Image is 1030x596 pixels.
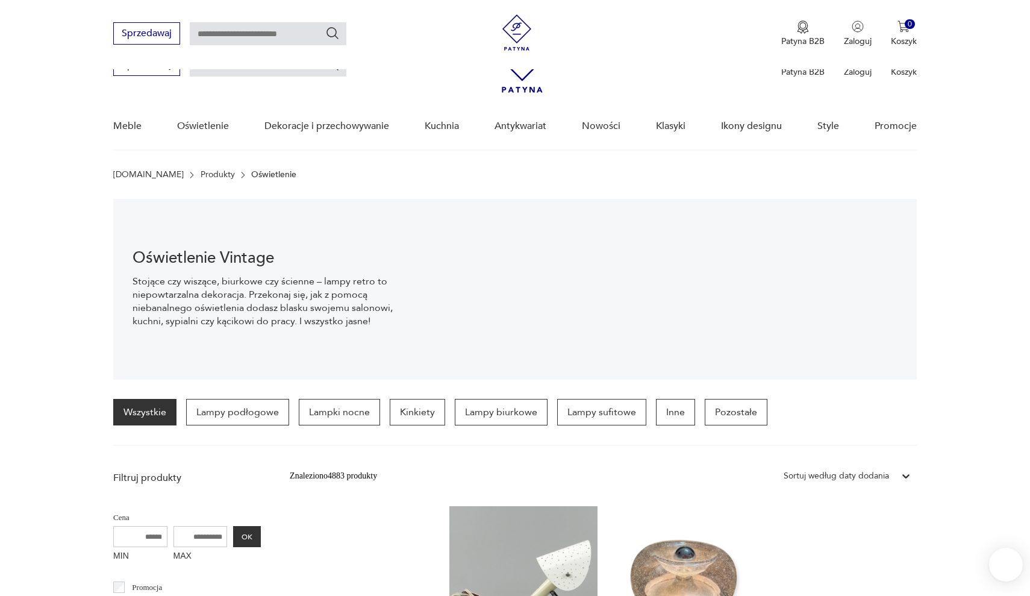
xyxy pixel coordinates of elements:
button: Zaloguj [844,20,872,47]
a: Style [817,103,839,149]
a: Oświetlenie [177,103,229,149]
iframe: Smartsupp widget button [989,548,1023,582]
p: Cena [113,511,261,524]
a: Lampki nocne [299,399,380,425]
label: MAX [173,547,228,566]
p: Patyna B2B [781,66,825,78]
div: 0 [905,19,915,30]
a: Lampy sufitowe [557,399,646,425]
p: Promocja [132,581,162,594]
a: Promocje [875,103,917,149]
a: Ikona medaluPatyna B2B [781,20,825,47]
img: Ikona medalu [797,20,809,34]
h1: Oświetlenie Vintage [133,251,416,265]
p: Oświetlenie [251,170,296,180]
p: Koszyk [891,66,917,78]
p: Stojące czy wiszące, biurkowe czy ścienne – lampy retro to niepowtarzalna dekoracja. Przekonaj si... [133,275,416,328]
img: Ikonka użytkownika [852,20,864,33]
p: Filtruj produkty [113,471,261,485]
button: 0Koszyk [891,20,917,47]
a: Sprzedawaj [113,61,180,70]
div: Znaleziono 4883 produkty [290,469,377,483]
img: Oświetlenie [435,199,917,380]
a: Klasyki [656,103,685,149]
a: Kuchnia [425,103,459,149]
label: MIN [113,547,167,566]
a: Sprzedawaj [113,30,180,39]
a: Nowości [582,103,620,149]
a: Lampy biurkowe [455,399,548,425]
a: Inne [656,399,695,425]
p: Koszyk [891,36,917,47]
button: OK [233,526,261,547]
a: Ikony designu [721,103,782,149]
button: Patyna B2B [781,20,825,47]
p: Patyna B2B [781,36,825,47]
p: Zaloguj [844,66,872,78]
a: Meble [113,103,142,149]
a: Produkty [201,170,235,180]
a: Dekoracje i przechowywanie [264,103,389,149]
img: Ikona koszyka [897,20,910,33]
button: Sprzedawaj [113,22,180,45]
div: Sortuj według daty dodania [784,469,889,483]
a: Lampy podłogowe [186,399,289,425]
a: [DOMAIN_NAME] [113,170,184,180]
img: Patyna - sklep z meblami i dekoracjami vintage [499,14,535,51]
p: Zaloguj [844,36,872,47]
a: Antykwariat [495,103,546,149]
button: Szukaj [325,26,340,40]
a: Kinkiety [390,399,445,425]
a: Wszystkie [113,399,176,425]
a: Pozostałe [705,399,767,425]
